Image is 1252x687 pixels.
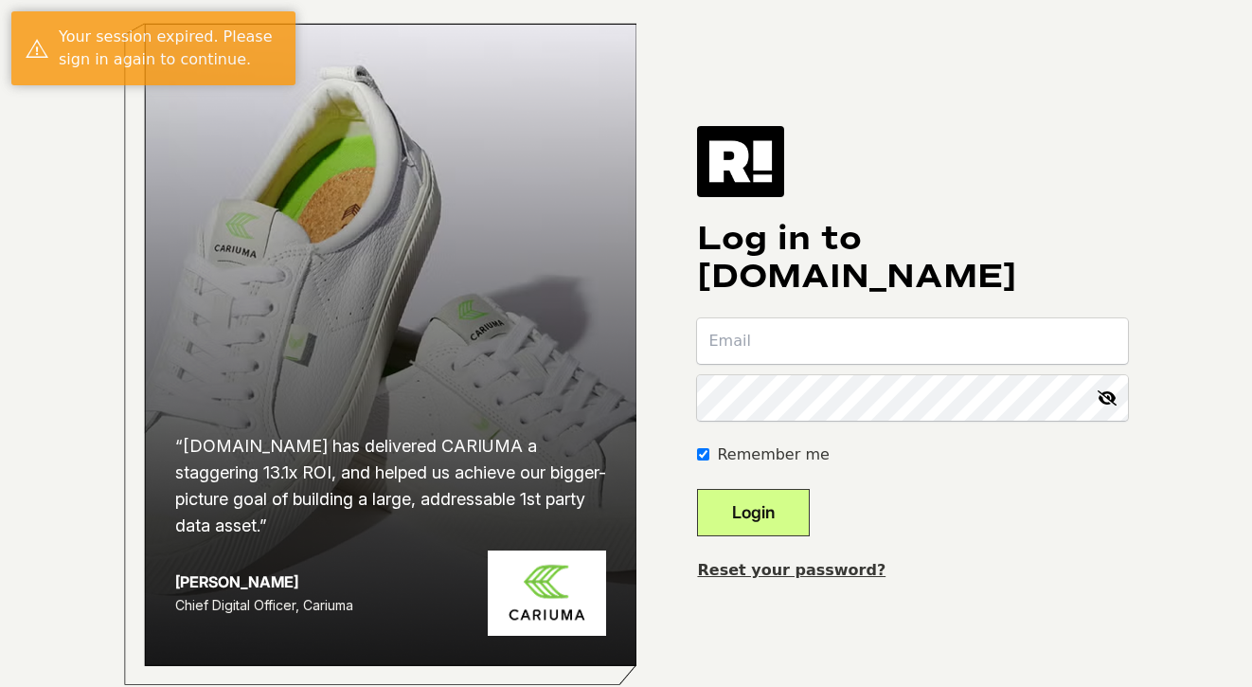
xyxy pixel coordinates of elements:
input: Email [697,318,1128,364]
div: Your session expired. Please sign in again to continue. [59,26,281,71]
img: Retention.com [697,126,784,196]
img: Cariuma [488,551,606,637]
a: Reset your password? [697,561,885,579]
span: Chief Digital Officer, Cariuma [175,597,353,613]
h1: Log in to [DOMAIN_NAME] [697,220,1128,296]
h2: “[DOMAIN_NAME] has delivered CARIUMA a staggering 13.1x ROI, and helped us achieve our bigger-pic... [175,433,607,539]
button: Login [697,489,810,536]
strong: [PERSON_NAME] [175,572,298,591]
label: Remember me [717,443,829,466]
